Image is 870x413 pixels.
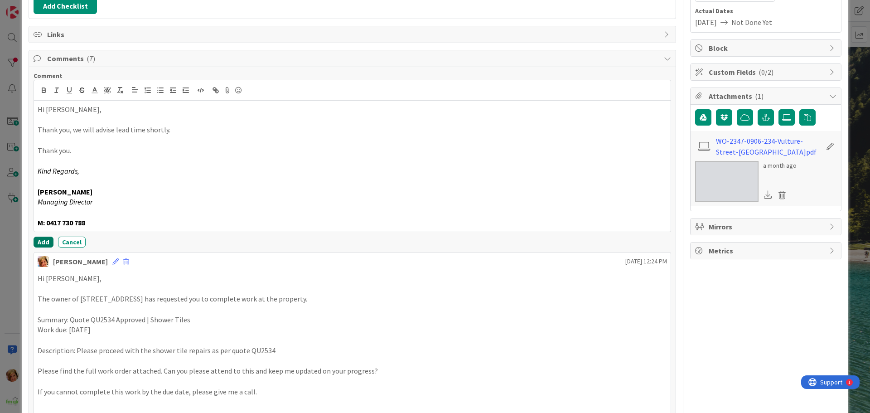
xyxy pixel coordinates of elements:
span: ( 7 ) [87,54,95,63]
strong: M: 0417 730 788 [38,218,85,227]
p: Thank you, we will advise lead time shortly. [38,125,667,135]
span: ( 0/2 ) [759,68,773,77]
div: a month ago [763,161,797,170]
p: Summary: Quote QU2534 Approved | Shower Tiles [38,315,667,325]
p: Thank you. [38,146,667,156]
button: Add [34,237,53,248]
span: Attachments [709,91,825,102]
span: Links [47,29,659,40]
em: Managing Director [38,197,92,206]
p: Hi [PERSON_NAME], [38,104,667,115]
p: If you cannot complete this work by the due date, please give me a call. [38,387,667,397]
p: Description: Please proceed with the shower tile repairs as per quote QU2534 [38,345,667,356]
strong: [PERSON_NAME] [38,187,92,196]
span: Custom Fields [709,67,825,78]
p: The owner of [STREET_ADDRESS] has requested you to complete work at the property. [38,294,667,304]
p: Please find the full work order attached. Can you please attend to this and keep me updated on yo... [38,366,667,376]
span: Block [709,43,825,53]
div: [PERSON_NAME] [53,256,108,267]
div: Download [763,189,773,201]
span: Mirrors [709,221,825,232]
button: Cancel [58,237,86,248]
span: Comment [34,72,63,80]
span: Not Done Yet [731,17,772,28]
em: Kind Regards, [38,166,79,175]
p: Work due: [DATE] [38,325,667,335]
span: Support [19,1,41,12]
span: Actual Dates [695,6,836,16]
span: ( 1 ) [755,92,764,101]
p: Hi [PERSON_NAME], [38,273,667,284]
div: 1 [47,4,49,11]
span: Metrics [709,245,825,256]
span: [DATE] 12:24 PM [625,257,667,266]
span: [DATE] [695,17,717,28]
img: KD [38,256,48,267]
a: WO-2347-0906-234-Vulture-Street-[GEOGRAPHIC_DATA]pdf [716,136,821,157]
span: Comments [47,53,659,64]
